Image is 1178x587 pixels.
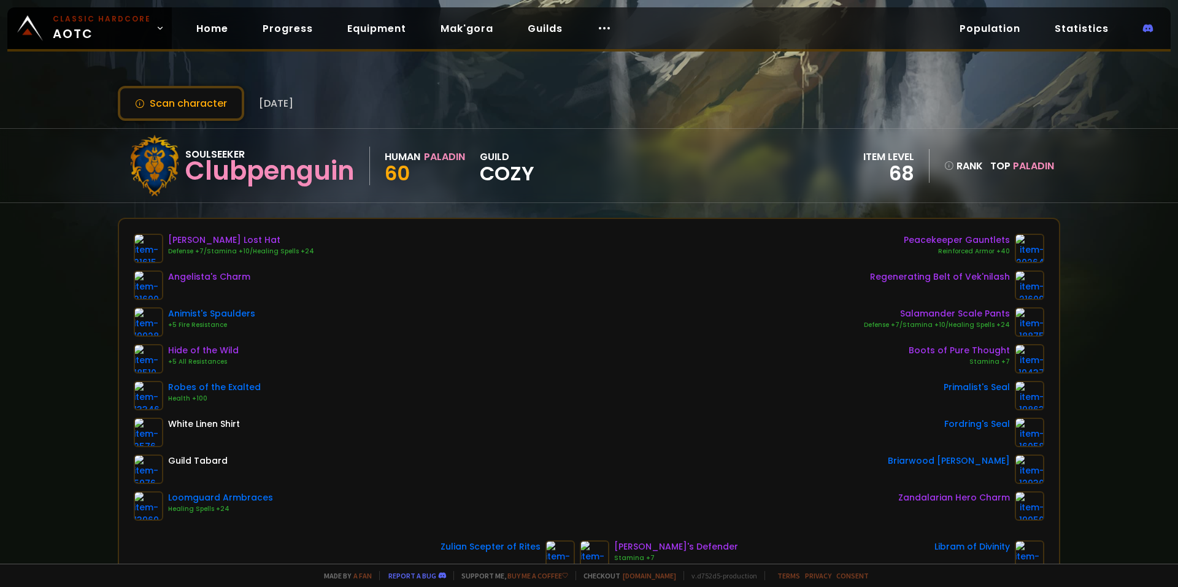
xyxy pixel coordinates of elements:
a: Home [187,16,238,41]
span: Made by [317,571,372,580]
div: [PERSON_NAME] Lost Hat [168,234,314,247]
button: Scan character [118,86,244,121]
img: item-21690 [134,270,163,300]
img: item-23201 [1015,540,1044,570]
span: v. d752d5 - production [683,571,757,580]
div: +5 All Resistances [168,357,239,367]
div: Stamina +7 [614,553,738,563]
div: Briarwood [PERSON_NAME] [888,455,1010,467]
div: item level [863,149,914,164]
div: Zandalarian Hero Charm [898,491,1010,504]
div: Fordring's Seal [944,418,1010,431]
div: Reinforced Armor +40 [904,247,1010,256]
img: item-21615 [134,234,163,263]
div: Clubpenguin [185,162,355,180]
img: item-18875 [1015,307,1044,337]
a: a fan [353,571,372,580]
div: Defense +7/Stamina +10/Healing Spells +24 [168,247,314,256]
a: Report a bug [388,571,436,580]
span: 60 [385,159,410,187]
span: AOTC [53,13,151,43]
span: [DATE] [259,96,293,111]
div: Angelista's Charm [168,270,250,283]
div: Robes of the Exalted [168,381,261,394]
div: Soulseeker [185,147,355,162]
div: Guild Tabard [168,455,228,467]
div: Regenerating Belt of Vek'nilash [870,270,1010,283]
img: item-19437 [1015,344,1044,374]
img: item-21609 [1015,270,1044,300]
div: White Linen Shirt [168,418,240,431]
div: Top [990,158,1054,174]
a: [DOMAIN_NAME] [623,571,676,580]
img: item-2576 [134,418,163,447]
div: Zulian Scepter of Rites [441,540,541,553]
img: item-18510 [134,344,163,374]
a: Buy me a coffee [507,571,568,580]
span: Cozy [480,164,534,183]
div: Health +100 [168,394,261,404]
div: [PERSON_NAME]'s Defender [614,540,738,553]
img: item-5976 [134,455,163,484]
img: item-20264 [1015,234,1044,263]
a: Consent [836,571,869,580]
div: Paladin [424,149,465,164]
img: item-22713 [545,540,575,570]
div: +5 Fire Resistance [168,320,255,330]
img: item-19863 [1015,381,1044,410]
div: Salamander Scale Pants [864,307,1010,320]
span: Paladin [1013,159,1054,173]
a: Guilds [518,16,572,41]
div: Animist's Spaulders [168,307,255,320]
div: Peacekeeper Gauntlets [904,234,1010,247]
img: item-13346 [134,381,163,410]
img: item-12930 [1015,455,1044,484]
a: Mak'gora [431,16,503,41]
img: item-19928 [134,307,163,337]
a: Classic HardcoreAOTC [7,7,172,49]
div: Boots of Pure Thought [909,344,1010,357]
a: Terms [777,571,800,580]
div: Healing Spells +24 [168,504,273,514]
img: item-13969 [134,491,163,521]
div: rank [944,158,983,174]
a: Progress [253,16,323,41]
div: Loomguard Armbraces [168,491,273,504]
a: Equipment [337,16,416,41]
small: Classic Hardcore [53,13,151,25]
a: Population [950,16,1030,41]
div: Defense +7/Stamina +10/Healing Spells +24 [864,320,1010,330]
div: guild [480,149,534,183]
div: Hide of the Wild [168,344,239,357]
div: Primalist's Seal [944,381,1010,394]
div: Libram of Divinity [934,540,1010,553]
span: Checkout [576,571,676,580]
img: item-16058 [1015,418,1044,447]
div: Stamina +7 [909,357,1010,367]
a: Privacy [805,571,831,580]
img: item-19950 [1015,491,1044,521]
span: Support me, [453,571,568,580]
img: item-17106 [580,540,609,570]
a: Statistics [1045,16,1118,41]
div: 68 [863,164,914,183]
div: Human [385,149,420,164]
